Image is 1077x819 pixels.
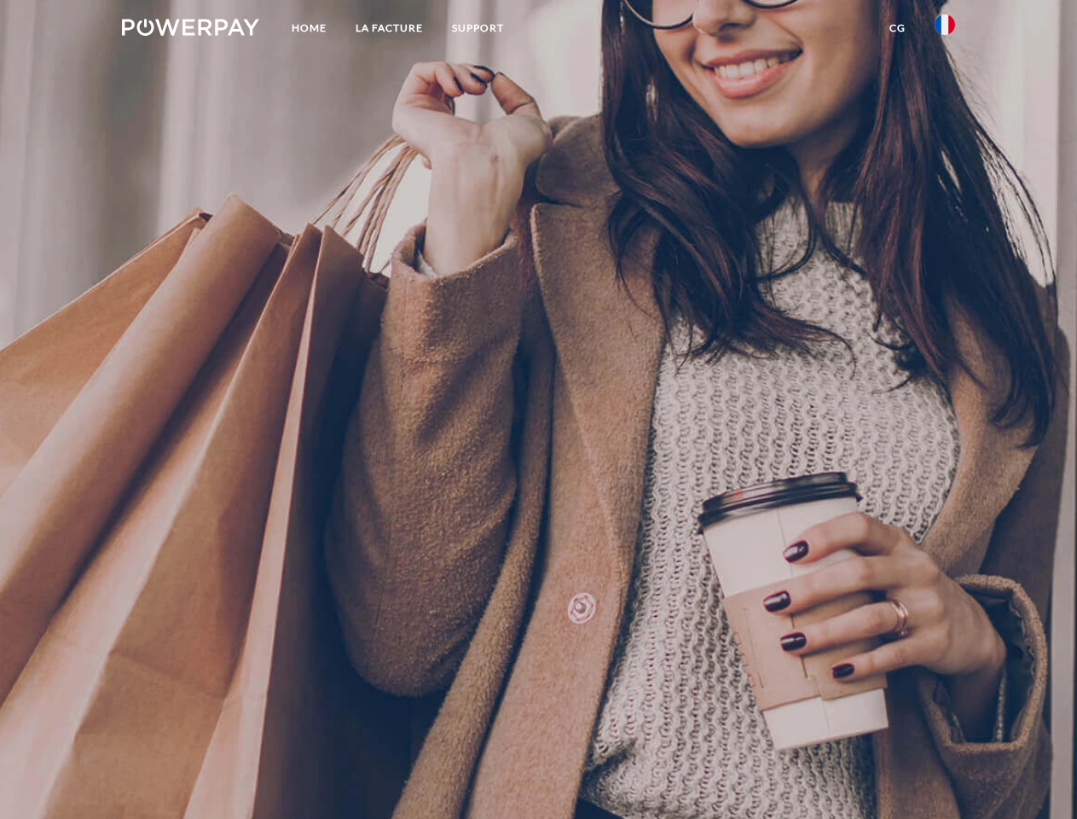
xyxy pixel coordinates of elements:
[341,13,437,44] a: LA FACTURE
[437,13,518,44] a: Support
[277,13,341,44] a: Home
[935,15,955,35] img: fr
[875,13,920,44] a: CG
[122,19,259,36] img: logo-powerpay-white.svg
